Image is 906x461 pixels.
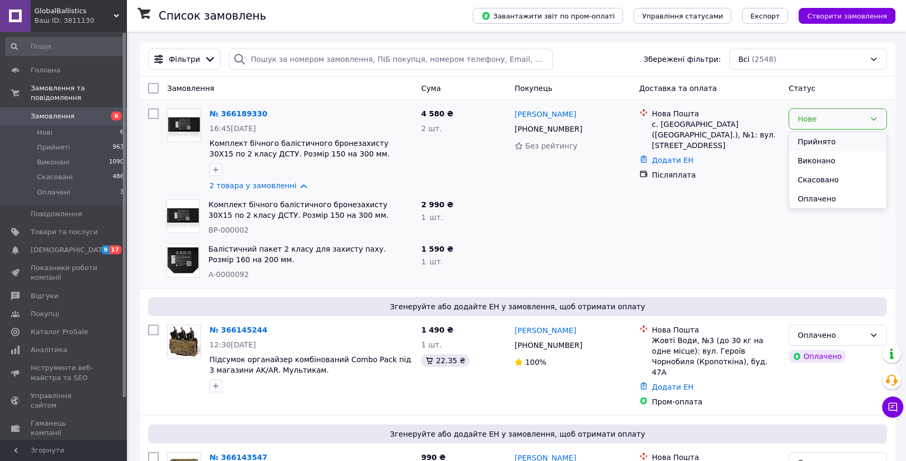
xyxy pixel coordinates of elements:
span: A-0000092 [208,270,249,279]
span: 4 580 ₴ [421,109,453,118]
a: Фото товару [167,108,201,142]
span: Cума [421,84,441,93]
button: Завантажити звіт по пром-оплаті [473,8,623,24]
li: Оплачено [789,189,886,208]
a: 2 товара у замовленні [209,181,297,190]
li: Скасовано [789,170,886,189]
a: Створити замовлення [788,11,895,20]
a: № 366189330 [209,109,267,118]
span: 1 шт. [421,340,442,349]
span: 1 шт. [421,213,443,222]
span: Показники роботи компанії [31,263,98,282]
div: Оплачено [789,350,846,363]
a: Комплект бічного балістичного бронезахисту 30Х15 по 2 класу ДСТУ. Розмір 150 на 300 мм. [209,139,390,158]
img: Фото товару [168,325,200,358]
span: Без рейтингу [525,142,578,150]
span: [PHONE_NUMBER] [515,341,582,349]
span: BP-000002 [208,226,249,234]
span: 6 [111,112,122,121]
span: Замовлення та повідомлення [31,84,127,103]
h1: Список замовлень [159,10,266,22]
span: Згенеруйте або додайте ЕН у замовлення, щоб отримати оплату [152,301,883,312]
span: Замовлення [31,112,75,121]
span: Оплачені [37,188,70,197]
span: 1 шт. [421,257,443,266]
span: 1 490 ₴ [421,326,453,334]
img: Фото товару [168,109,200,142]
span: GlobalBallistics [34,6,114,16]
div: 22.35 ₴ [421,354,469,367]
a: Балістичний пакет 2 класу для захисту паху. Розмір 160 на 200 мм. [208,245,386,264]
span: 9 [101,245,109,254]
span: 2 шт. [421,124,442,133]
img: Фото товару [167,200,199,233]
button: Чат з покупцем [882,397,903,418]
span: Аналітика [31,345,67,355]
div: с. [GEOGRAPHIC_DATA] ([GEOGRAPHIC_DATA].), №1: вул. [STREET_ADDRESS] [652,119,781,151]
span: Фільтри [169,54,200,64]
span: (2548) [752,55,776,63]
span: 1 590 ₴ [421,245,453,253]
span: Скасовані [37,172,73,182]
span: Прийняті [37,143,70,152]
span: 2 990 ₴ [421,200,453,209]
span: Згенеруйте або додайте ЕН у замовлення, щоб отримати оплату [152,429,883,439]
div: Нова Пошта [652,325,781,335]
div: Жовті Води, №3 (до 30 кг на одне місце): вул. Героїв Чорнобиля (Кропоткіна), буд. 47А [652,335,781,377]
div: Ваш ID: 3811130 [34,16,127,25]
a: Фото товару [167,325,201,358]
span: Гаманець компанії [31,419,98,438]
span: Повідомлення [31,209,82,219]
div: Післяплата [652,170,781,180]
input: Пошук [5,37,125,56]
a: Комплект бічного балістичного бронезахисту 30Х15 по 2 класу ДСТУ. Розмір 150 на 300 мм. [208,200,389,219]
span: 16:45[DATE] [209,124,256,133]
span: Доставка та оплата [639,84,717,93]
span: Інструменти веб-майстра та SEO [31,363,98,382]
span: Виконані [37,158,70,167]
span: Головна [31,66,60,75]
span: [PHONE_NUMBER] [515,125,582,133]
span: Збережені фільтри: [644,54,721,64]
a: Додати ЕН [652,383,694,391]
span: 963 [113,143,124,152]
span: 486 [113,172,124,182]
span: Покупець [515,84,552,93]
span: Відгуки [31,291,58,301]
li: Прийнято [789,132,886,151]
button: Створити замовлення [799,8,895,24]
span: 1090 [109,158,124,167]
span: Нові [37,128,52,137]
span: 100% [525,358,546,366]
div: Пром-оплата [652,397,781,407]
span: [DEMOGRAPHIC_DATA] [31,245,109,255]
span: 3 [120,188,124,197]
span: Завантажити звіт по пром-оплаті [481,11,615,21]
a: [PERSON_NAME] [515,325,576,336]
div: Нове [798,113,865,125]
li: Виконано [789,151,886,170]
img: Фото товару [167,244,199,277]
a: Підсумок органайзер комбінований Combo Pack під 3 магазини AK/AR. Мультикам. [209,355,411,374]
span: Товари та послуги [31,227,98,237]
span: Замовлення [167,84,214,93]
span: 17 [109,245,122,254]
a: № 366145244 [209,326,267,334]
span: Каталог ProSale [31,327,88,337]
input: Пошук за номером замовлення, ПІБ покупця, номером телефону, Email, номером накладної [229,49,553,70]
span: Експорт [751,12,780,20]
span: 6 [120,128,124,137]
span: Всі [738,54,749,64]
span: Покупці [31,309,59,319]
span: Створити замовлення [807,12,887,20]
span: Статус [789,84,816,93]
div: Оплачено [798,329,865,341]
div: Нова Пошта [652,108,781,119]
span: Управління сайтом [31,391,98,410]
button: Управління статусами [634,8,731,24]
span: Управління статусами [642,12,723,20]
button: Експорт [742,8,789,24]
a: Додати ЕН [652,156,694,164]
